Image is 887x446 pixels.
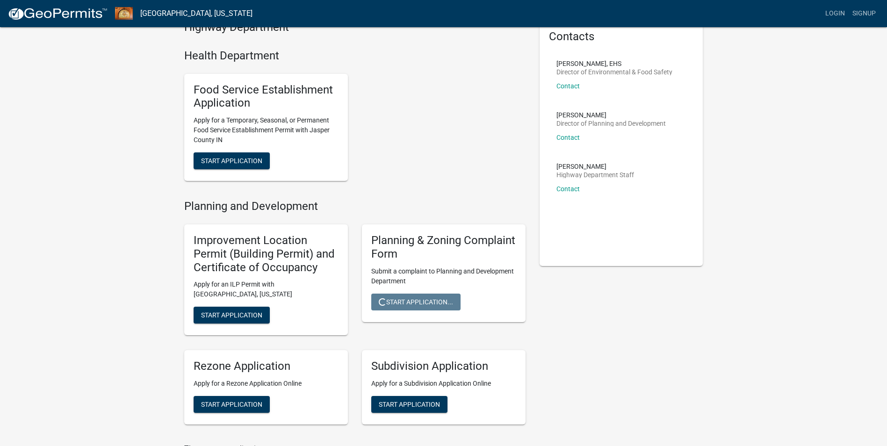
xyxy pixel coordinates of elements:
[184,21,526,34] h4: Highway Department
[371,396,447,413] button: Start Application
[184,49,526,63] h4: Health Department
[201,311,262,319] span: Start Application
[556,120,666,127] p: Director of Planning and Development
[194,234,339,274] h5: Improvement Location Permit (Building Permit) and Certificate of Occupancy
[556,69,672,75] p: Director of Environmental & Food Safety
[194,115,339,145] p: Apply for a Temporary, Seasonal, or Permanent Food Service Establishment Permit with Jasper Count...
[140,6,252,22] a: [GEOGRAPHIC_DATA], [US_STATE]
[194,360,339,373] h5: Rezone Application
[201,401,262,408] span: Start Application
[194,280,339,299] p: Apply for an ILP Permit with [GEOGRAPHIC_DATA], [US_STATE]
[371,266,516,286] p: Submit a complaint to Planning and Development Department
[371,360,516,373] h5: Subdivision Application
[556,163,634,170] p: [PERSON_NAME]
[371,379,516,388] p: Apply for a Subdivision Application Online
[556,185,580,193] a: Contact
[194,83,339,110] h5: Food Service Establishment Application
[556,134,580,141] a: Contact
[194,152,270,169] button: Start Application
[379,401,440,408] span: Start Application
[201,157,262,165] span: Start Application
[556,172,634,178] p: Highway Department Staff
[556,112,666,118] p: [PERSON_NAME]
[849,5,880,22] a: Signup
[379,298,453,305] span: Start Application...
[194,307,270,324] button: Start Application
[371,234,516,261] h5: Planning & Zoning Complaint Form
[194,396,270,413] button: Start Application
[556,60,672,67] p: [PERSON_NAME], EHS
[822,5,849,22] a: Login
[371,294,461,310] button: Start Application...
[115,7,133,20] img: Jasper County, Indiana
[556,82,580,90] a: Contact
[549,30,694,43] h5: Contacts
[194,379,339,388] p: Apply for a Rezone Application Online
[184,200,526,213] h4: Planning and Development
